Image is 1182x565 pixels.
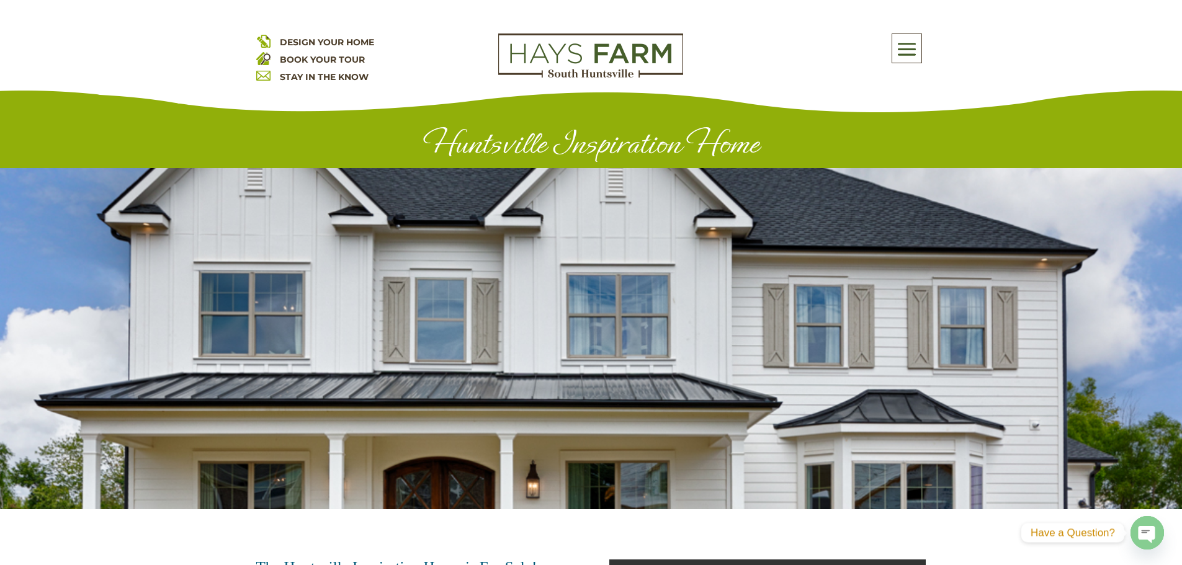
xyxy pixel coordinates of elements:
[498,69,683,81] a: hays farm homes huntsville development
[280,54,365,65] a: BOOK YOUR TOUR
[256,125,926,168] h1: Huntsville Inspiration Home
[280,71,369,82] a: STAY IN THE KNOW
[498,33,683,78] img: Logo
[256,51,271,65] img: book your home tour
